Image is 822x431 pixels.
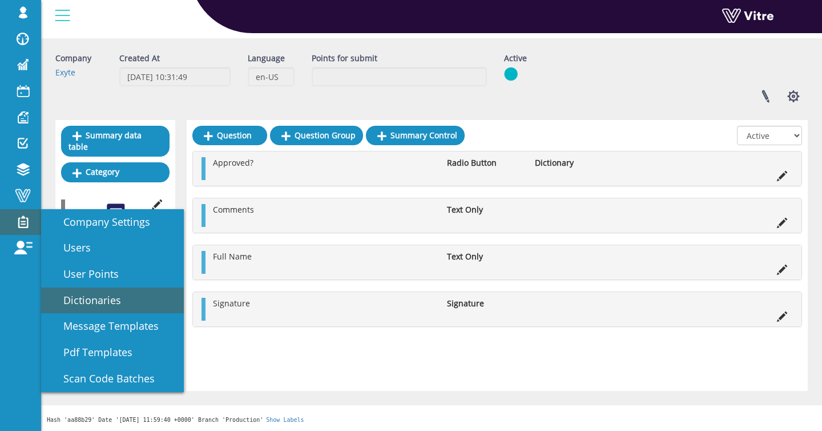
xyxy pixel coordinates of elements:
[50,267,119,281] span: User Points
[266,417,304,423] a: Show Labels
[55,67,75,78] a: Exyte
[213,298,250,309] span: Signature
[61,162,170,182] a: Category
[366,126,465,145] a: Summary Control
[441,157,529,169] li: Radio Button
[41,261,184,288] a: User Points
[50,241,91,254] span: Users
[55,53,91,64] label: Company
[192,126,267,145] a: Question
[441,298,529,309] li: Signature
[50,345,132,359] span: Pdf Templates
[41,235,184,261] a: Users
[47,417,263,423] span: Hash 'aa88b29' Date '[DATE] 11:59:40 +0000' Branch 'Production'
[248,53,285,64] label: Language
[41,209,184,236] a: Company Settings
[213,251,252,262] span: Full Name
[41,288,184,314] a: Dictionaries
[50,319,159,333] span: Message Templates
[50,293,121,307] span: Dictionaries
[50,215,150,229] span: Company Settings
[50,372,155,385] span: Scan Code Batches
[213,157,253,168] span: Approved?
[270,126,363,145] a: Question Group
[61,126,170,157] a: Summary data table
[41,313,184,340] a: Message Templates
[504,67,518,81] img: yes
[529,157,617,169] li: Dictionary
[312,53,377,64] label: Points for submit
[41,366,184,392] a: Scan Code Batches
[41,340,184,366] a: Pdf Templates
[441,251,529,262] li: Text Only
[213,204,254,215] span: Comments
[119,53,160,64] label: Created At
[504,53,527,64] label: Active
[441,204,529,215] li: Text Only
